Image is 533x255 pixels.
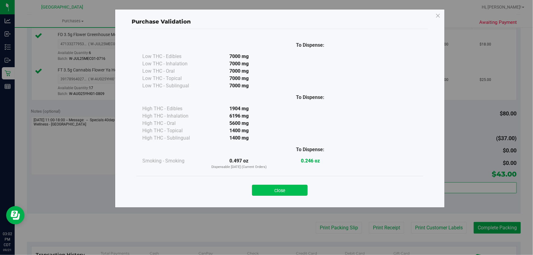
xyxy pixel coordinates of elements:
[203,75,275,82] div: 7000 mg
[142,157,203,165] div: Smoking - Smoking
[142,134,203,142] div: High THC - Sublingual
[142,105,203,112] div: High THC - Edibles
[203,60,275,67] div: 7000 mg
[142,60,203,67] div: Low THC - Inhalation
[252,185,308,196] button: Close
[275,42,346,49] div: To Dispense:
[203,134,275,142] div: 1400 mg
[203,82,275,89] div: 7000 mg
[142,82,203,89] div: Low THC - Sublingual
[6,206,24,224] iframe: Resource center
[142,53,203,60] div: Low THC - Edibles
[203,127,275,134] div: 1400 mg
[203,112,275,120] div: 6196 mg
[142,75,203,82] div: Low THC - Topical
[142,120,203,127] div: High THC - Oral
[301,158,320,164] strong: 0.246 oz
[203,67,275,75] div: 7000 mg
[275,146,346,153] div: To Dispense:
[203,105,275,112] div: 1904 mg
[203,120,275,127] div: 5600 mg
[132,18,191,25] span: Purchase Validation
[142,67,203,75] div: Low THC - Oral
[203,165,275,170] p: Dispensable [DATE] (Current Orders)
[275,94,346,101] div: To Dispense:
[142,112,203,120] div: High THC - Inhalation
[203,53,275,60] div: 7000 mg
[203,157,275,170] div: 0.497 oz
[142,127,203,134] div: High THC - Topical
